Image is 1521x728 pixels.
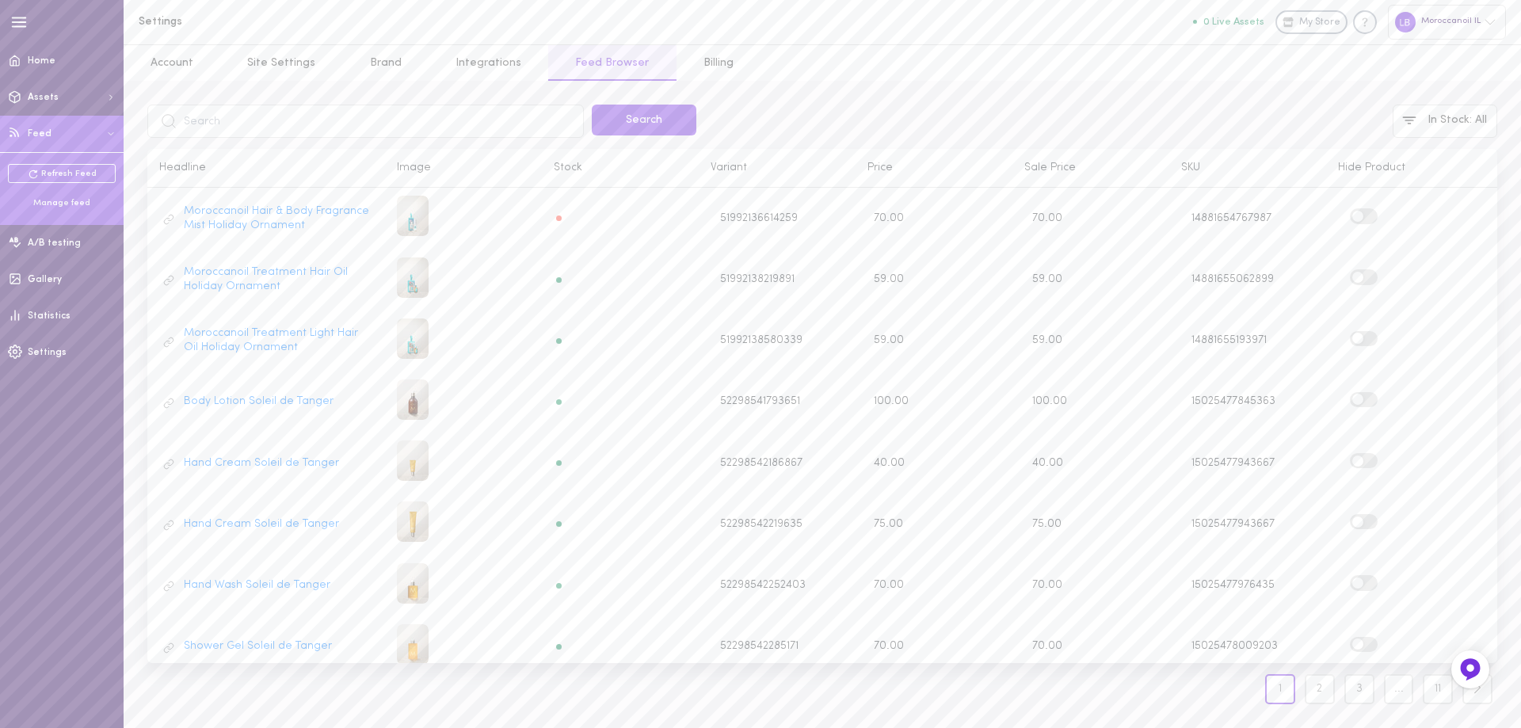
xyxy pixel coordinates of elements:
div: Variant [699,161,856,175]
span: 40.00 [1032,457,1063,469]
span: My Store [1299,16,1340,30]
a: Moroccanoil Treatment Light Hair Oil Holiday Ornament [184,326,373,355]
a: Body Lotion Soleil de Tanger [184,394,334,409]
div: Headline [147,161,385,175]
span: 15025477976435 [1191,579,1275,591]
a: My Store [1275,10,1348,34]
button: Search [592,105,696,135]
a: Moroccanoil Treatment Hair Oil Holiday Ornament [184,265,373,294]
input: Search [147,105,584,138]
span: 14881655062899 [1191,273,1274,285]
span: 70.00 [874,212,904,224]
span: Gallery [28,275,62,284]
span: 75.00 [1032,518,1062,530]
a: 3 [1344,674,1374,704]
span: 15025477943667 [1191,518,1275,530]
div: Knowledge center [1353,10,1377,34]
span: Settings [28,348,67,357]
div: Stock [542,161,699,175]
a: 3 [1340,674,1379,704]
a: 2 [1300,674,1340,704]
a: 11 [1423,674,1453,704]
span: 52298541793651 [720,394,800,409]
span: 52298542252403 [720,578,806,593]
span: 51992138219891 [720,273,795,287]
span: 15025477845363 [1191,395,1275,407]
button: In Stock: All [1393,105,1497,138]
span: 51992136614259 [720,212,798,226]
span: 59.00 [874,334,904,346]
span: 100.00 [874,395,909,407]
div: Moroccanoil IL [1388,5,1506,39]
span: 75.00 [874,518,903,530]
span: 70.00 [1032,212,1062,224]
span: Statistics [28,311,71,321]
a: 1 [1265,674,1295,704]
span: 40.00 [874,457,905,469]
a: 11 [1418,674,1458,704]
div: Sale Price [1012,161,1169,175]
span: 70.00 [1032,640,1062,652]
div: Price [856,161,1012,175]
span: 59.00 [1032,334,1062,346]
div: Manage feed [8,197,116,209]
a: Brand [343,45,429,81]
span: 70.00 [874,579,904,591]
span: 52298542186867 [720,456,802,471]
a: Integrations [429,45,548,81]
h1: Settings [139,16,400,28]
a: Billing [677,45,760,81]
a: Site Settings [220,45,342,81]
a: 0 Live Assets [1193,17,1275,28]
a: Hand Wash Soleil de Tanger [184,578,330,593]
a: Shower Gel Soleil de Tanger [184,639,332,654]
a: Hand Cream Soleil de Tanger [184,456,339,471]
button: 0 Live Assets [1193,17,1264,27]
div: SKU [1169,161,1326,175]
img: Feedback Button [1458,657,1482,681]
span: Feed [28,129,51,139]
span: 59.00 [1032,273,1062,285]
span: 52298542219635 [720,517,802,532]
a: Hand Cream Soleil de Tanger [184,517,339,532]
a: Moroccanoil Hair & Body Fragrance Mist Holiday Ornament [184,204,373,233]
span: 15025477943667 [1191,457,1275,469]
span: Home [28,56,55,66]
a: Account [124,45,220,81]
span: A/B testing [28,238,81,248]
a: 2 [1305,674,1335,704]
div: Hide Product [1326,161,1483,175]
span: 52298542285171 [720,639,799,654]
span: 70.00 [1032,579,1062,591]
span: 59.00 [874,273,904,285]
div: Image [385,161,542,175]
span: 70.00 [874,640,904,652]
a: 1 [1260,674,1300,704]
a: ... [1384,674,1414,704]
span: 100.00 [1032,395,1067,407]
a: Feed Browser [548,45,676,81]
span: 14881655193971 [1191,334,1267,346]
span: 15025478009203 [1191,640,1278,652]
span: 14881654767987 [1191,212,1271,224]
a: Refresh Feed [8,164,116,183]
span: 51992138580339 [720,334,802,348]
span: Assets [28,93,59,102]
